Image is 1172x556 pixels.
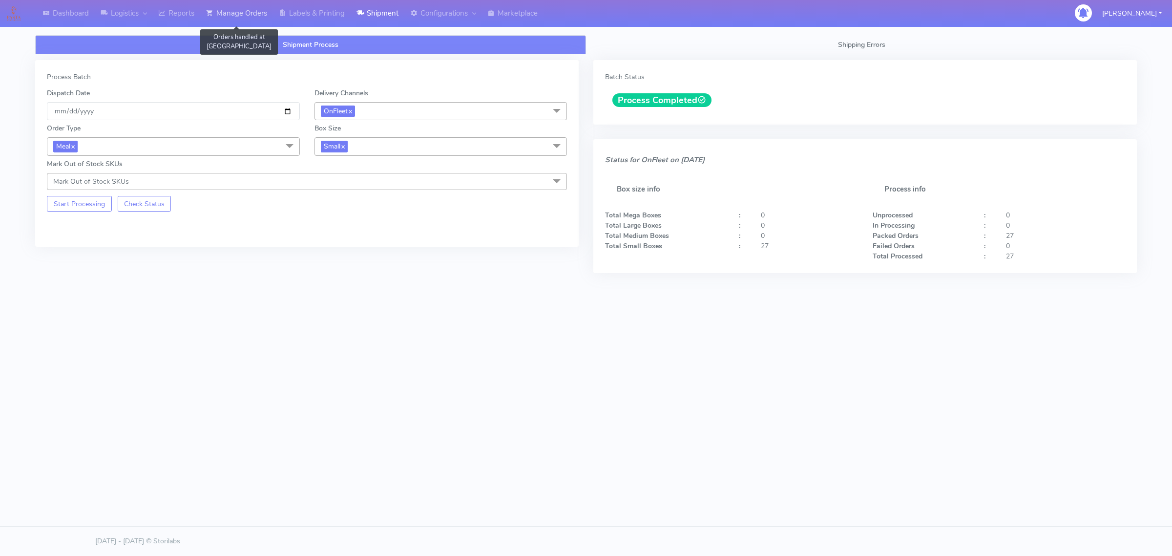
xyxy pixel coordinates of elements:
strong: In Processing [873,221,915,230]
strong: : [984,241,985,251]
button: [PERSON_NAME] [1095,3,1169,23]
div: Process Batch [47,72,567,82]
strong: Packed Orders [873,231,919,240]
ul: Tabs [35,35,1137,54]
strong: : [739,241,740,251]
label: Delivery Channels [314,88,368,98]
strong: Total Large Boxes [605,221,662,230]
h5: Process info [873,173,1126,205]
strong: : [984,231,985,240]
strong: Total Mega Boxes [605,211,661,220]
strong: Total Processed [873,252,922,261]
label: Dispatch Date [47,88,90,98]
span: Shipment Process [283,40,338,49]
div: 0 [999,241,1132,251]
button: Check Status [118,196,171,212]
div: 0 [753,231,865,241]
strong: : [984,211,985,220]
span: Shipping Errors [838,40,885,49]
strong: Total Small Boxes [605,241,662,251]
a: x [70,141,75,151]
div: 27 [999,231,1132,241]
strong: Unprocessed [873,211,913,220]
span: Meal [53,141,78,152]
div: Batch Status [605,72,1125,82]
div: 0 [999,220,1132,231]
strong: Total Medium Boxes [605,231,669,240]
i: Status for OnFleet on [DATE] [605,155,705,165]
label: Box Size [314,123,341,133]
span: Process Completed [612,93,712,107]
span: Mark Out of Stock SKUs [53,177,129,186]
label: Order Type [47,123,81,133]
div: 0 [753,210,865,220]
strong: : [739,231,740,240]
div: 0 [999,210,1132,220]
strong: Failed Orders [873,241,915,251]
span: OnFleet [321,106,355,117]
div: 27 [999,251,1132,261]
span: Small [321,141,348,152]
label: Mark Out of Stock SKUs [47,159,123,169]
strong: : [984,221,985,230]
div: 0 [753,220,865,231]
h5: Box size info [605,173,858,205]
div: 27 [753,241,865,251]
strong: : [984,252,985,261]
a: x [340,141,345,151]
button: Start Processing [47,196,112,212]
a: x [348,106,352,116]
strong: : [739,211,740,220]
strong: : [739,221,740,230]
